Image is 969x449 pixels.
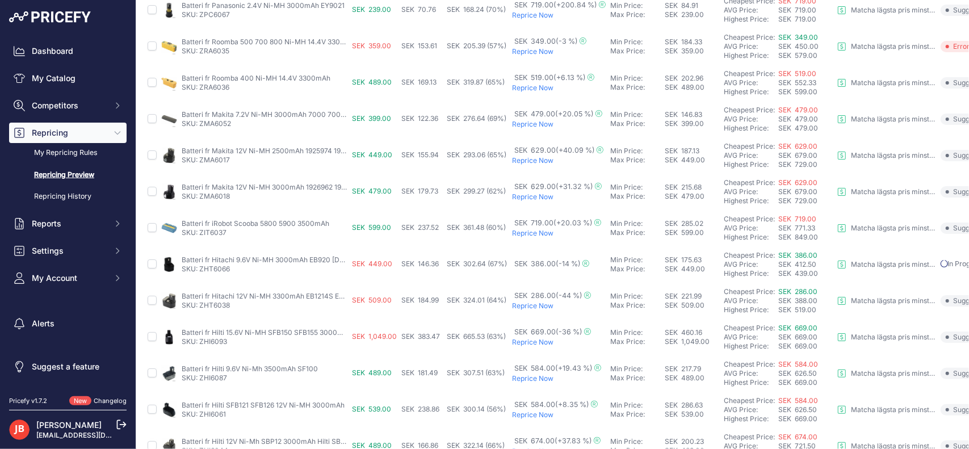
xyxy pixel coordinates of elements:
[352,187,392,195] span: SEK 479.00
[665,110,719,119] div: SEK 146.83
[837,187,936,196] a: Matcha lägsta pris minst 20% TB
[352,296,392,304] span: SEK 509.00
[514,328,591,336] span: SEK 669.00
[447,150,506,159] span: SEK 293.06 (65%)
[665,83,719,92] div: SEK 489.00
[778,178,817,187] a: SEK 629.00
[778,87,817,96] span: SEK 599.00
[182,83,229,91] a: SKU: ZRA6036
[610,146,665,156] div: Min Price:
[851,333,936,342] p: Matcha lägsta pris minst 20% TB
[447,223,506,232] span: SEK 361.48 (60%)
[556,328,582,336] span: (-36 %)
[447,296,506,304] span: SEK 324.01 (64%)
[610,255,665,265] div: Min Price:
[182,228,226,237] a: SKU: ZIT6037
[724,42,778,51] div: AVG Price:
[665,410,719,419] div: SEK 539.00
[851,405,936,414] p: Matcha lägsta pris minst 20% TB
[778,187,833,196] div: SEK 679.00
[514,364,601,372] span: SEK 584.00
[665,301,719,310] div: SEK 509.00
[9,165,127,185] a: Repricing Preview
[447,78,505,86] span: SEK 319.87 (65%)
[512,47,606,56] p: Reprice Now
[724,433,775,441] a: Cheapest Price:
[32,218,106,229] span: Reports
[778,196,817,205] span: SEK 729.00
[778,251,817,259] a: SEK 386.00
[182,265,230,273] a: SKU: ZHT6066
[512,301,606,310] p: Reprice Now
[665,364,719,374] div: SEK 217.79
[182,301,230,309] a: SKU: ZHT6038
[610,301,665,310] div: Max Price:
[556,291,582,300] span: (-44 %)
[182,219,329,228] a: Batteri fr iRobot Scooba 5800 5900 3500mAh
[724,405,778,414] div: AVG Price:
[182,255,354,264] a: Batteri fr Hitachi 9.6V Ni-MH 3000mAh EB920 [DATE]
[352,5,391,14] span: SEK 239.00
[724,342,769,350] a: Highest Price:
[514,219,601,227] span: SEK 719.00
[724,178,775,187] a: Cheapest Price:
[514,146,603,154] span: SEK 629.00
[778,215,816,223] a: SEK 719.00
[352,41,391,50] span: SEK 359.00
[778,269,818,278] span: SEK 439.00
[182,374,227,382] a: SKU: ZHI6087
[514,37,586,45] span: SEK 349.00
[778,51,817,60] span: SEK 579.00
[724,369,778,378] div: AVG Price:
[9,268,127,288] button: My Account
[182,337,227,346] a: SKU: ZHI6093
[778,142,817,150] span: SEK 629.00
[512,229,606,238] p: Reprice Now
[778,6,833,15] div: SEK 719.00
[724,160,769,169] a: Highest Price:
[724,251,775,259] a: Cheapest Price:
[724,151,778,160] div: AVG Price:
[778,287,817,296] a: SEK 286.00
[610,437,665,446] div: Min Price:
[665,374,719,383] div: SEK 489.00
[9,396,47,406] div: Pricefy v1.7.2
[182,1,345,10] a: Batteri fr Panasonic 2.4V Ni-MH 3000mAh EY9021
[724,333,778,342] div: AVG Price:
[610,401,665,410] div: Min Price:
[9,68,127,89] a: My Catalog
[9,123,127,143] button: Repricing
[665,119,719,128] div: SEK 399.00
[778,224,833,233] div: SEK 771.33
[182,437,404,446] a: Batteri fr Hilti 12V Ni-Mh SBP12 3000mAh Hilti SBP12 SFB125 SFB105
[401,114,438,123] span: SEK 122.36
[352,405,391,413] span: SEK 539.00
[610,156,665,165] div: Max Price:
[665,292,719,301] div: SEK 221.99
[724,69,775,78] a: Cheapest Price:
[724,414,769,423] a: Highest Price:
[9,241,127,261] button: Settings
[9,143,127,163] a: My Repricing Rules
[352,114,391,123] span: SEK 399.00
[9,41,127,61] a: Dashboard
[724,6,778,15] div: AVG Price:
[553,219,593,227] span: (+20.03 %)
[724,233,769,241] a: Highest Price:
[610,292,665,301] div: Min Price:
[778,69,816,78] a: SEK 519.00
[447,405,506,413] span: SEK 300.14 (56%)
[514,73,594,82] span: SEK 519.00
[401,223,439,232] span: SEK 237.52
[778,42,833,51] div: SEK 450.00
[837,260,936,269] a: Matcha lägsta pris minst 20% TB
[401,296,439,304] span: SEK 184.99
[724,224,778,233] div: AVG Price:
[514,1,606,9] span: SEK 719.00
[778,260,833,269] div: SEK 412.50
[778,124,818,132] span: SEK 479.00
[665,265,719,274] div: SEK 449.00
[851,6,936,15] p: Matcha lägsta pris minst 20% TB
[837,333,936,342] a: Matcha lägsta pris minst 20% TB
